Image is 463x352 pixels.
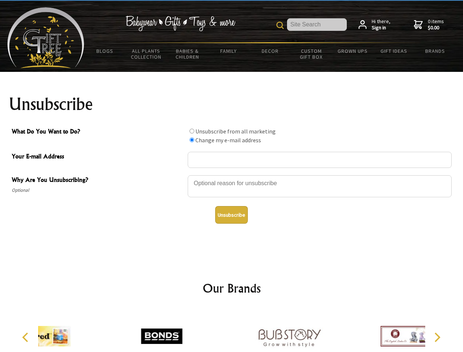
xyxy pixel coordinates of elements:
a: Grown Ups [332,43,373,59]
strong: $0.00 [428,25,444,31]
a: Babies & Children [167,43,208,65]
a: Gift Ideas [373,43,415,59]
input: Your E-mail Address [188,152,452,168]
a: Decor [249,43,291,59]
button: Next [429,329,445,345]
a: Custom Gift Box [291,43,332,65]
a: Brands [415,43,456,59]
button: Previous [18,329,34,345]
button: Unsubscribe [215,206,248,224]
strong: Sign in [372,25,390,31]
a: Family [208,43,250,59]
img: Babywear - Gifts - Toys & more [125,16,235,31]
span: Your E-mail Address [12,152,184,162]
img: Babyware - Gifts - Toys and more... [7,7,84,68]
a: Hi there,Sign in [359,18,390,31]
a: All Plants Collection [126,43,167,65]
input: What Do You Want to Do? [190,137,194,142]
img: product search [276,22,284,29]
input: What Do You Want to Do? [190,129,194,133]
label: Change my e-mail address [195,136,261,144]
textarea: Why Are You Unsubscribing? [188,175,452,197]
a: 0 items$0.00 [414,18,444,31]
span: Why Are You Unsubscribing? [12,175,184,186]
h1: Unsubscribe [9,95,455,113]
input: Site Search [287,18,347,31]
a: BLOGS [84,43,126,59]
span: What Do You Want to Do? [12,127,184,137]
label: Unsubscribe from all marketing [195,128,276,135]
h2: Our Brands [15,279,449,297]
span: Hi there, [372,18,390,31]
span: Optional [12,186,184,195]
span: 0 items [428,18,444,31]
